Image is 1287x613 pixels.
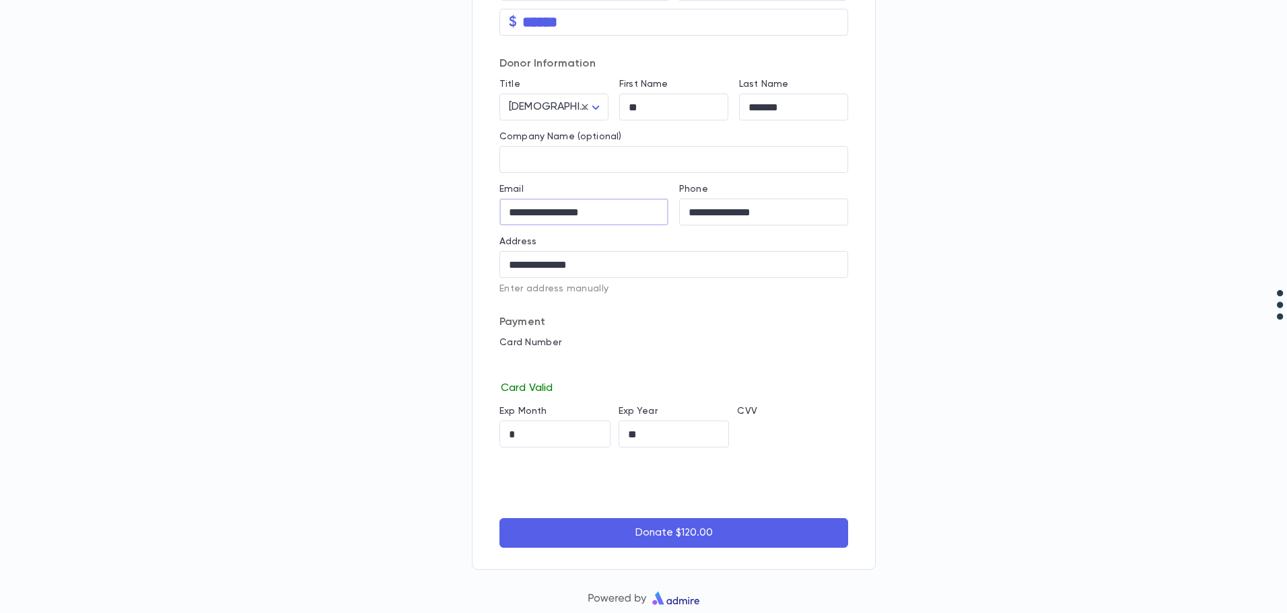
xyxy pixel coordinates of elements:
iframe: card [499,352,848,379]
p: $ [509,15,517,29]
label: Phone [679,184,708,194]
label: Address [499,236,536,247]
p: Enter address manually [499,283,848,294]
span: [DEMOGRAPHIC_DATA] [509,102,624,112]
label: Email [499,184,524,194]
label: First Name [619,79,668,89]
label: Company Name (optional) [499,131,621,142]
p: Card Valid [499,379,848,395]
button: Donate $120.00 [499,518,848,548]
label: Last Name [739,79,788,89]
p: Donor Information [499,57,848,71]
div: [DEMOGRAPHIC_DATA] [499,94,608,120]
p: CVV [737,406,848,417]
label: Exp Month [499,406,547,417]
p: Payment [499,316,848,329]
iframe: cvv [737,421,848,447]
p: Card Number [499,337,848,348]
label: Exp Year [619,406,658,417]
label: Title [499,79,520,89]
